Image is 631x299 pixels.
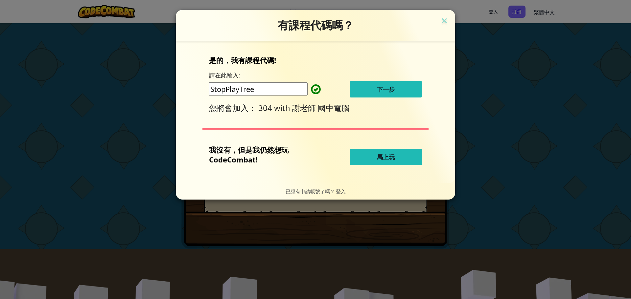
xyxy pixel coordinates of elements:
span: 有課程代碼嗎？ [278,19,354,32]
a: 登入 [336,188,346,194]
span: 您將會加入： [209,102,258,113]
label: 請在此輸入: [209,71,240,79]
span: with [274,102,292,113]
button: 馬上玩 [350,149,422,165]
span: 下一步 [377,85,395,93]
span: 304 [258,102,274,113]
span: 已經有申請帳號了嗎？ [286,188,336,194]
p: 是的，我有課程代碼! [209,55,422,65]
span: 馬上玩 [377,153,395,161]
p: 我沒有，但是我仍然想玩 CodeCombat! [209,145,317,164]
span: 謝老師 國中電腦 [292,102,349,113]
img: close icon [440,16,449,26]
button: 下一步 [350,81,422,97]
